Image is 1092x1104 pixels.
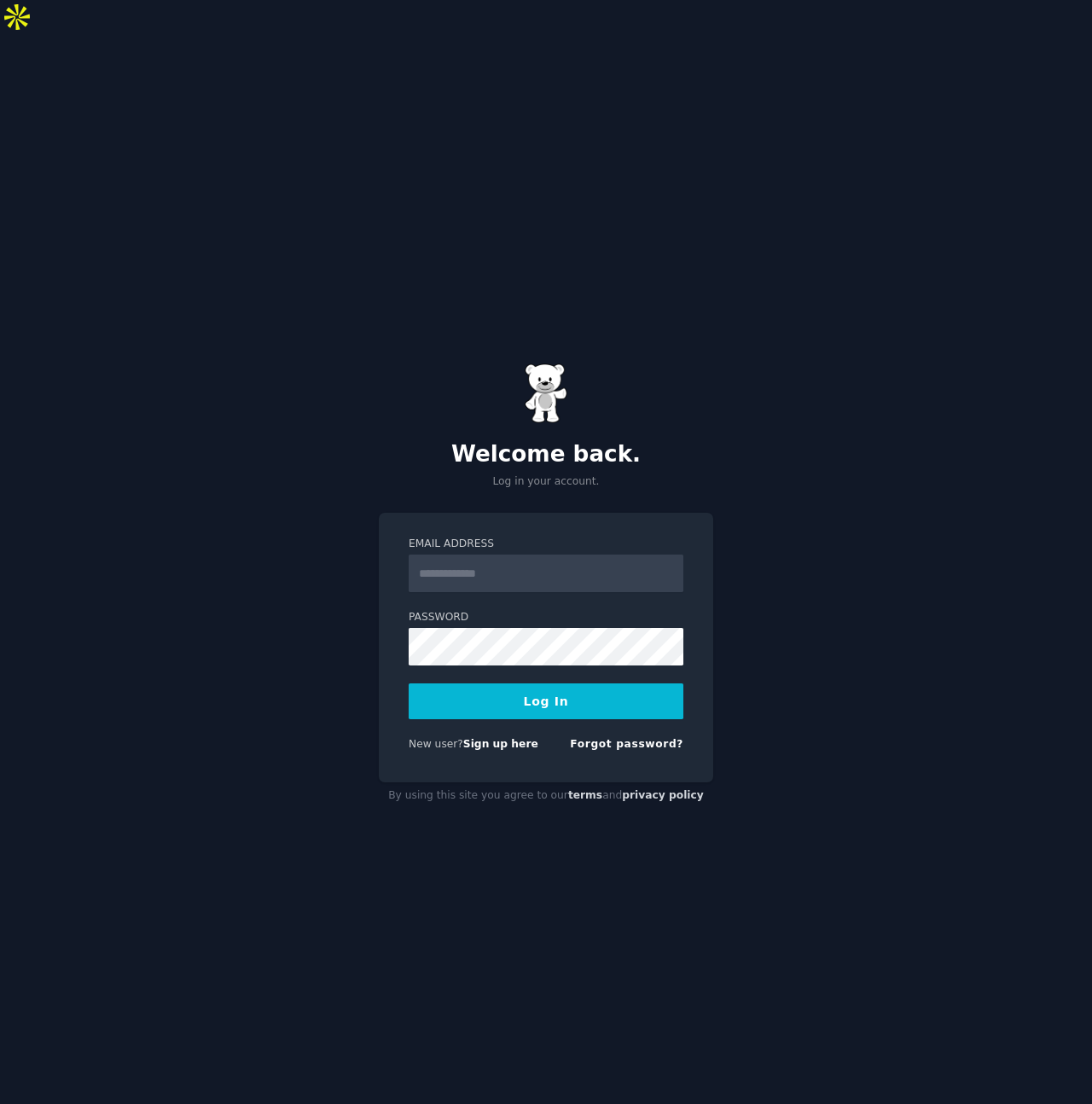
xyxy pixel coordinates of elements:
[379,474,713,490] p: Log in your account.
[379,782,713,810] div: By using this site you agree to our and
[409,683,683,719] button: Log In
[568,789,602,801] a: terms
[409,738,463,750] span: New user?
[570,738,683,750] a: Forgot password?
[622,789,704,801] a: privacy policy
[409,610,683,625] label: Password
[463,738,538,750] a: Sign up here
[379,441,713,468] h2: Welcome back.
[525,363,567,423] img: Gummy Bear
[409,537,683,552] label: Email Address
